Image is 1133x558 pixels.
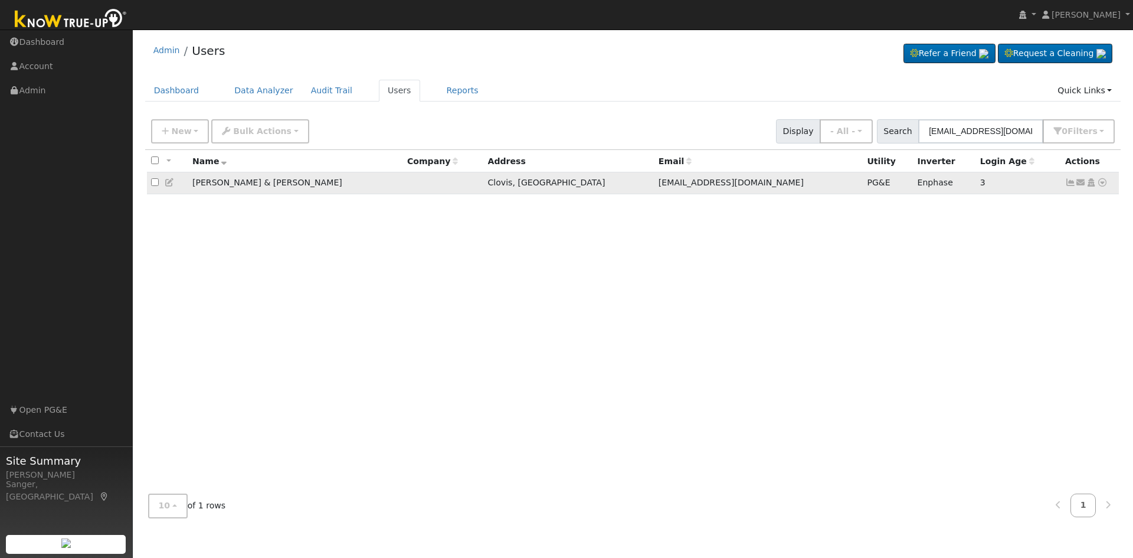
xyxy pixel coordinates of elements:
div: Sanger, [GEOGRAPHIC_DATA] [6,478,126,503]
span: Site Summary [6,453,126,469]
span: [PERSON_NAME] [1052,10,1121,19]
div: Actions [1065,155,1115,168]
span: PG&E [867,178,890,187]
img: retrieve [1096,49,1106,58]
a: cdwilson829@sbcglobal.net [1076,177,1086,189]
span: 08/24/2025 2:54:58 PM [980,178,985,187]
button: 0Filters [1043,119,1115,143]
a: Request a Cleaning [998,44,1112,64]
div: Address [488,155,650,168]
a: Users [379,80,420,102]
a: Data Analyzer [225,80,302,102]
span: Email [659,156,692,166]
span: Company name [407,156,458,166]
a: Other actions [1097,177,1108,189]
span: s [1092,126,1097,136]
a: Users [192,44,225,58]
span: Name [192,156,227,166]
a: Edit User [165,178,175,187]
span: Display [776,119,820,143]
span: Enphase [918,178,953,187]
td: Clovis, [GEOGRAPHIC_DATA] [483,172,654,194]
button: - All - [820,119,873,143]
a: Map [99,492,110,501]
a: Login As [1086,178,1096,187]
div: Inverter [918,155,972,168]
img: retrieve [61,539,71,548]
td: [PERSON_NAME] & [PERSON_NAME] [188,172,403,194]
a: Show Graph [1065,178,1076,187]
button: New [151,119,209,143]
button: 10 [148,494,188,518]
span: [EMAIL_ADDRESS][DOMAIN_NAME] [659,178,804,187]
span: 10 [159,501,171,510]
a: Reports [438,80,487,102]
button: Bulk Actions [211,119,309,143]
img: Know True-Up [9,6,133,33]
a: Admin [153,45,180,55]
a: Audit Trail [302,80,361,102]
a: Refer a Friend [903,44,996,64]
span: Search [877,119,919,143]
div: [PERSON_NAME] [6,469,126,481]
a: 1 [1070,494,1096,517]
span: New [171,126,191,136]
a: Quick Links [1049,80,1121,102]
a: Dashboard [145,80,208,102]
span: Filter [1067,126,1098,136]
span: Bulk Actions [233,126,292,136]
div: Utility [867,155,909,168]
img: retrieve [979,49,988,58]
input: Search [918,119,1043,143]
span: of 1 rows [148,494,226,518]
span: Days since last login [980,156,1034,166]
